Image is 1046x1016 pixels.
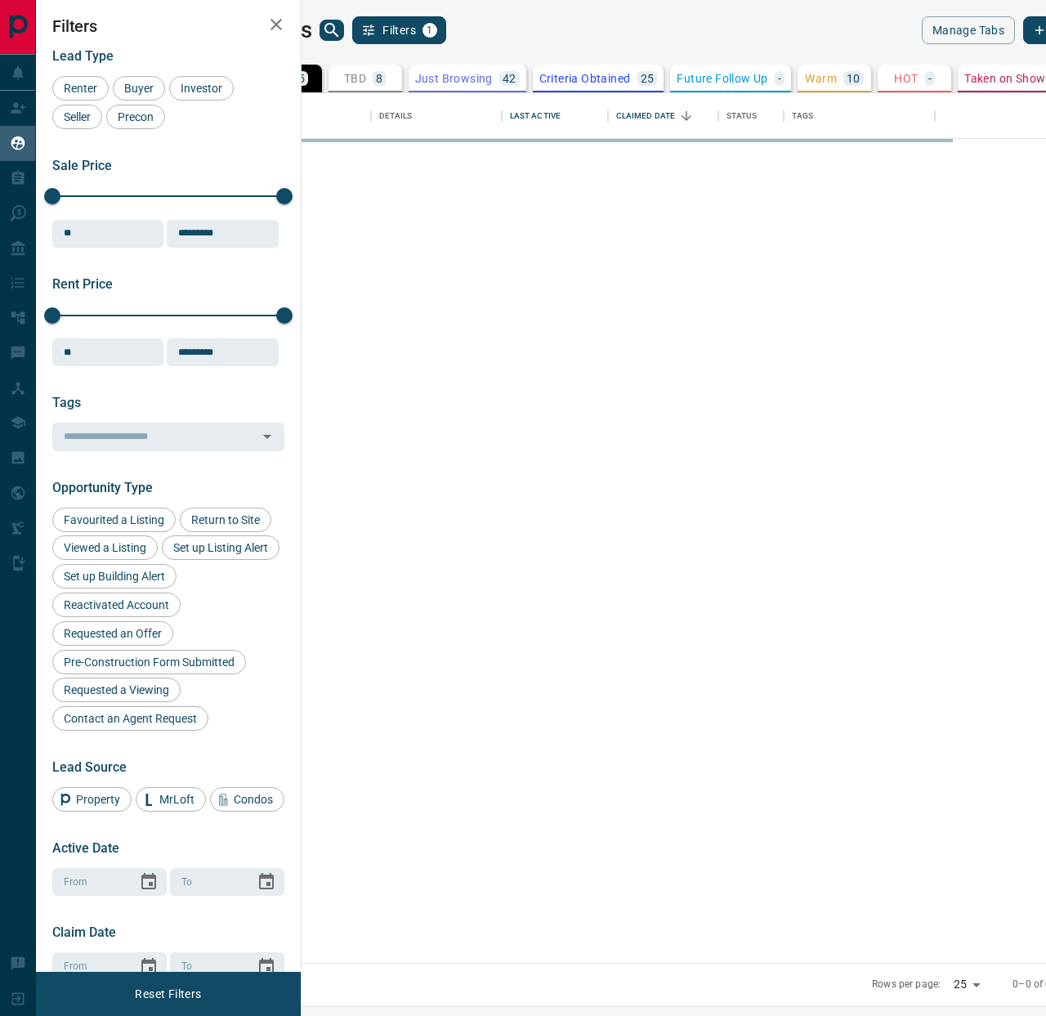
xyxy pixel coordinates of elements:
p: 42 [503,73,516,84]
div: Pre-Construction Form Submitted [52,650,246,674]
span: Viewed a Listing [58,541,152,554]
p: 25 [641,73,655,84]
p: Future Follow Up [677,73,767,84]
button: Open [256,425,279,448]
p: Just Browsing [415,73,493,84]
span: Condos [228,793,279,806]
div: Status [718,93,784,139]
button: search button [320,20,344,41]
div: Requested a Viewing [52,678,181,702]
span: Buyer [118,82,159,95]
div: Set up Listing Alert [162,535,279,560]
p: 10 [847,73,860,84]
div: Property [52,787,132,812]
span: Lead Source [52,759,127,775]
span: Reactivated Account [58,598,175,611]
button: Choose date [132,951,165,983]
div: Reactivated Account [52,593,181,617]
div: 25 [947,973,986,996]
div: Requested an Offer [52,621,173,646]
span: Requested an Offer [58,627,168,640]
p: - [928,73,932,84]
span: Renter [58,82,103,95]
button: Choose date [250,866,283,898]
div: Contact an Agent Request [52,706,208,731]
span: Set up Listing Alert [168,541,274,554]
div: Viewed a Listing [52,535,158,560]
span: Seller [58,110,96,123]
div: Details [371,93,502,139]
div: Tags [792,93,814,139]
span: Set up Building Alert [58,570,171,583]
p: Warm [805,73,837,84]
p: TBD [344,73,366,84]
span: Contact an Agent Request [58,712,203,725]
button: Sort [675,105,698,128]
button: Choose date [132,866,165,898]
p: Criteria Obtained [539,73,631,84]
span: Precon [112,110,159,123]
button: Reset Filters [124,980,212,1008]
div: Buyer [113,76,165,101]
div: Name [257,93,371,139]
span: Claim Date [52,924,116,940]
span: Requested a Viewing [58,683,175,696]
div: Last Active [510,93,561,139]
div: Investor [169,76,234,101]
div: Precon [106,105,165,129]
div: Claimed Date [616,93,676,139]
div: MrLoft [136,787,206,812]
button: Choose date [250,951,283,983]
button: Filters1 [352,16,446,44]
div: Renter [52,76,109,101]
span: Pre-Construction Form Submitted [58,656,240,669]
span: 1 [424,25,436,36]
span: Favourited a Listing [58,513,170,526]
span: Active Date [52,840,119,856]
button: Manage Tabs [922,16,1015,44]
div: Condos [210,787,284,812]
div: Seller [52,105,102,129]
span: Property [70,793,126,806]
span: Tags [52,395,81,410]
span: MrLoft [154,793,200,806]
div: Favourited a Listing [52,508,176,532]
p: HOT [894,73,918,84]
p: - [778,73,781,84]
span: Investor [175,82,228,95]
div: Return to Site [180,508,271,532]
p: 8 [376,73,382,84]
div: Claimed Date [608,93,718,139]
span: Opportunity Type [52,480,153,495]
div: Last Active [502,93,608,139]
div: Tags [784,93,935,139]
div: Status [726,93,758,139]
div: Details [379,93,413,139]
span: Sale Price [52,158,112,173]
p: Rows per page: [872,978,941,991]
span: Return to Site [186,513,266,526]
span: Lead Type [52,48,114,64]
span: Rent Price [52,276,113,292]
h2: Filters [52,16,284,36]
div: Set up Building Alert [52,564,177,589]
